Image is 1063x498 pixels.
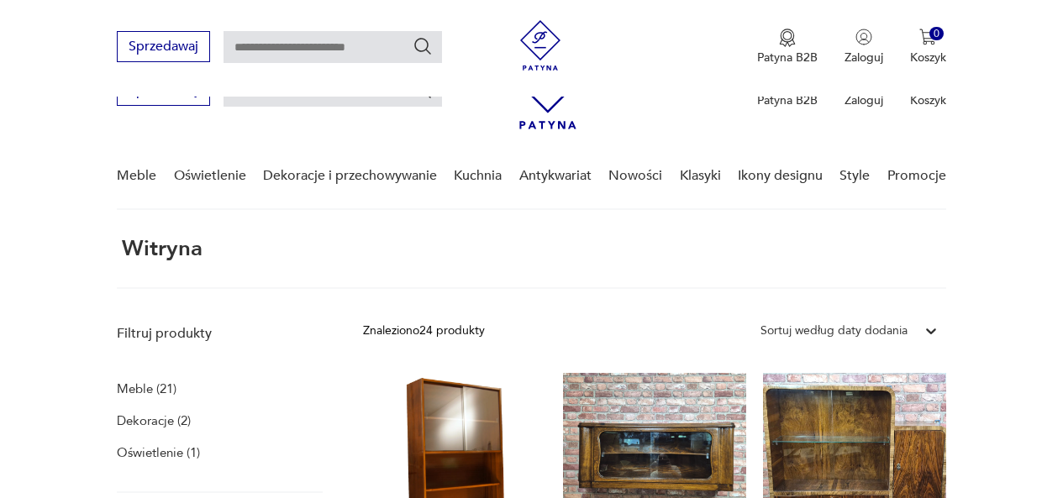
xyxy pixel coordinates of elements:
[738,144,823,208] a: Ikony designu
[919,29,936,45] img: Ikona koszyka
[855,29,872,45] img: Ikonka użytkownika
[117,237,203,260] h1: witryna
[757,29,818,66] a: Ikona medaluPatyna B2B
[839,144,870,208] a: Style
[117,31,210,62] button: Sprzedawaj
[845,50,883,66] p: Zaloguj
[117,42,210,54] a: Sprzedawaj
[910,92,946,108] p: Koszyk
[680,144,721,208] a: Klasyki
[263,144,437,208] a: Dekoracje i przechowywanie
[117,377,176,401] a: Meble (21)
[117,144,156,208] a: Meble
[363,322,485,340] div: Znaleziono 24 produkty
[519,144,592,208] a: Antykwariat
[454,144,502,208] a: Kuchnia
[845,29,883,66] button: Zaloguj
[757,92,818,108] p: Patyna B2B
[910,50,946,66] p: Koszyk
[117,441,200,464] a: Oświetlenie (1)
[887,144,946,208] a: Promocje
[929,27,944,41] div: 0
[757,50,818,66] p: Patyna B2B
[910,29,946,66] button: 0Koszyk
[760,322,908,340] div: Sortuj według daty dodania
[515,20,566,71] img: Patyna - sklep z meblami i dekoracjami vintage
[117,324,323,343] p: Filtruj produkty
[845,92,883,108] p: Zaloguj
[413,36,433,56] button: Szukaj
[117,409,191,432] a: Dekoracje (2)
[174,144,246,208] a: Oświetlenie
[779,29,796,47] img: Ikona medalu
[608,144,662,208] a: Nowości
[757,29,818,66] button: Patyna B2B
[117,86,210,97] a: Sprzedawaj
